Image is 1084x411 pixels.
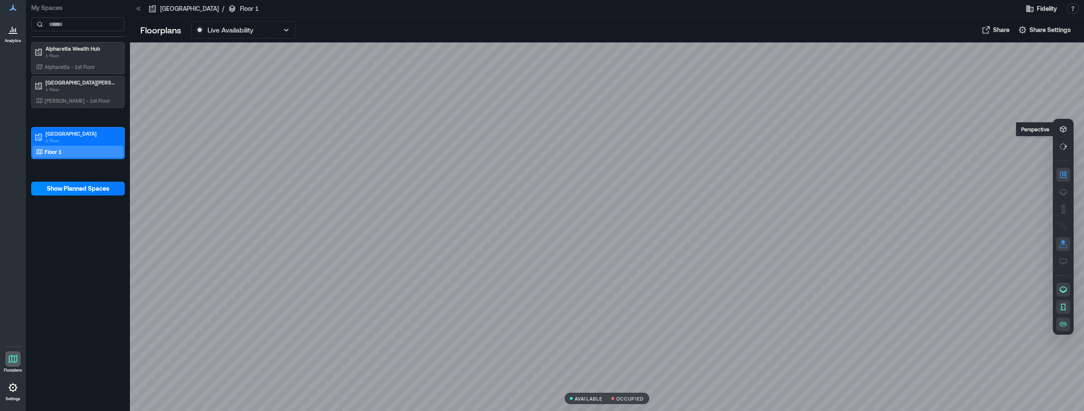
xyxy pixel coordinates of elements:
[6,396,20,401] p: Settings
[1029,26,1071,34] span: Share Settings
[45,52,118,59] p: 1 Floor
[1023,2,1060,16] button: Fidelity
[45,86,118,93] p: 1 Floor
[222,4,224,13] p: /
[5,38,21,43] p: Analytics
[575,396,602,401] p: AVAILABLE
[31,182,125,196] button: Show Planned Spaces
[45,148,61,155] p: Floor 1
[616,396,644,401] p: OCCUPIED
[240,4,259,13] p: Floor 1
[4,368,22,373] p: Floorplans
[2,19,24,46] a: Analytics
[3,377,23,404] a: Settings
[45,45,118,52] p: Alpharetta Wealth Hub
[45,79,118,86] p: [GEOGRAPHIC_DATA][PERSON_NAME]
[191,21,295,39] button: Live Availability
[45,97,110,104] p: [PERSON_NAME] - 1st Floor
[1,349,25,375] a: Floorplans
[45,130,118,137] p: [GEOGRAPHIC_DATA]
[979,23,1012,37] button: Share
[140,24,181,36] p: Floorplans
[45,63,95,70] p: Alpharetta - 1st Floor
[47,184,110,193] span: Show Planned Spaces
[207,25,253,35] p: Live Availability
[1037,4,1057,13] span: Fidelity
[993,26,1010,34] span: Share
[31,3,125,12] p: My Spaces
[160,4,219,13] p: [GEOGRAPHIC_DATA]
[45,137,118,144] p: 1 Floor
[1016,23,1074,37] button: Share Settings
